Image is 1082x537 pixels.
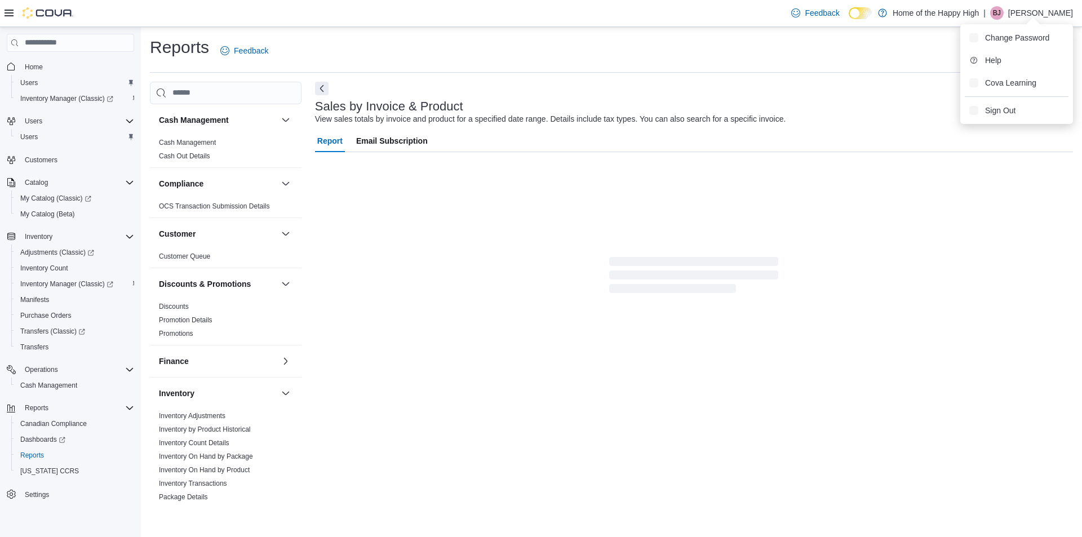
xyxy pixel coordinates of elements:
[16,293,134,307] span: Manifests
[20,363,63,376] button: Operations
[16,246,99,259] a: Adjustments (Classic)
[279,113,292,127] button: Cash Management
[16,76,134,90] span: Users
[20,363,134,376] span: Operations
[20,343,48,352] span: Transfers
[11,339,139,355] button: Transfers
[965,29,1068,47] button: Change Password
[25,232,52,241] span: Inventory
[159,114,277,126] button: Cash Management
[20,194,91,203] span: My Catalog (Classic)
[159,465,250,474] span: Inventory On Hand by Product
[159,178,203,189] h3: Compliance
[150,300,301,345] div: Discounts & Promotions
[16,76,42,90] a: Users
[159,452,253,460] a: Inventory On Hand by Package
[159,480,227,487] a: Inventory Transactions
[609,259,778,295] span: Loading
[985,77,1036,88] span: Cova Learning
[20,114,134,128] span: Users
[315,82,329,95] button: Next
[16,261,73,275] a: Inventory Count
[11,447,139,463] button: Reports
[11,432,139,447] a: Dashboards
[20,311,72,320] span: Purchase Orders
[20,60,134,74] span: Home
[16,464,83,478] a: [US_STATE] CCRS
[159,425,251,434] span: Inventory by Product Historical
[159,388,194,399] h3: Inventory
[150,250,301,268] div: Customer
[20,176,52,189] button: Catalog
[11,308,139,323] button: Purchase Orders
[356,130,428,152] span: Email Subscription
[11,75,139,91] button: Users
[159,303,189,310] a: Discounts
[985,32,1049,43] span: Change Password
[16,325,134,338] span: Transfers (Classic)
[20,419,87,428] span: Canadian Compliance
[7,54,134,532] nav: Complex example
[16,325,90,338] a: Transfers (Classic)
[11,129,139,145] button: Users
[315,100,463,113] h3: Sales by Invoice & Product
[159,252,210,260] a: Customer Queue
[20,488,54,502] a: Settings
[25,403,48,412] span: Reports
[2,175,139,190] button: Catalog
[150,199,301,218] div: Compliance
[159,228,196,239] h3: Customer
[159,152,210,161] span: Cash Out Details
[11,378,139,393] button: Cash Management
[16,246,134,259] span: Adjustments (Classic)
[965,101,1068,119] button: Sign Out
[16,464,134,478] span: Washington CCRS
[993,6,1001,20] span: BJ
[20,132,38,141] span: Users
[159,316,212,325] span: Promotion Details
[849,19,849,20] span: Dark Mode
[16,130,42,144] a: Users
[20,230,57,243] button: Inventory
[159,506,208,515] span: Package History
[20,451,44,460] span: Reports
[16,130,134,144] span: Users
[11,91,139,106] a: Inventory Manager (Classic)
[159,412,225,420] a: Inventory Adjustments
[159,493,208,501] a: Package Details
[20,401,53,415] button: Reports
[805,7,839,19] span: Feedback
[16,207,134,221] span: My Catalog (Beta)
[20,401,134,415] span: Reports
[11,276,139,292] a: Inventory Manager (Classic)
[25,490,49,499] span: Settings
[159,492,208,502] span: Package Details
[849,7,872,19] input: Dark Mode
[20,94,113,103] span: Inventory Manager (Classic)
[159,438,229,447] span: Inventory Count Details
[965,74,1068,92] button: Cova Learning
[983,6,986,20] p: |
[216,39,273,62] a: Feedback
[16,92,118,105] a: Inventory Manager (Classic)
[893,6,979,20] p: Home of the Happy High
[159,278,277,290] button: Discounts & Promotions
[159,252,210,261] span: Customer Queue
[16,277,118,291] a: Inventory Manager (Classic)
[159,316,212,324] a: Promotion Details
[787,2,844,24] a: Feedback
[16,309,76,322] a: Purchase Orders
[150,136,301,167] div: Cash Management
[16,417,91,431] a: Canadian Compliance
[11,463,139,479] button: [US_STATE] CCRS
[11,260,139,276] button: Inventory Count
[16,379,82,392] a: Cash Management
[20,210,75,219] span: My Catalog (Beta)
[16,293,54,307] a: Manifests
[16,433,134,446] span: Dashboards
[16,192,96,205] a: My Catalog (Classic)
[279,177,292,190] button: Compliance
[25,365,58,374] span: Operations
[2,400,139,416] button: Reports
[25,178,48,187] span: Catalog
